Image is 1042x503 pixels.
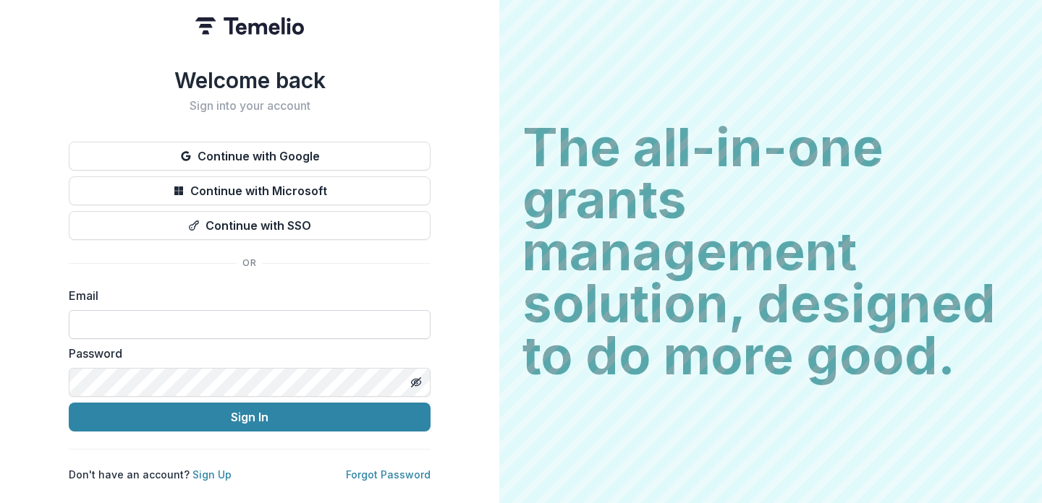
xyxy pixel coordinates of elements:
[192,468,232,481] a: Sign Up
[69,345,422,362] label: Password
[69,211,431,240] button: Continue with SSO
[69,287,422,304] label: Email
[69,176,431,205] button: Continue with Microsoft
[69,142,431,171] button: Continue with Google
[404,371,428,394] button: Toggle password visibility
[69,403,431,431] button: Sign In
[346,468,431,481] a: Forgot Password
[69,67,431,93] h1: Welcome back
[195,17,304,35] img: Temelio
[69,99,431,113] h2: Sign into your account
[69,467,232,482] p: Don't have an account?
